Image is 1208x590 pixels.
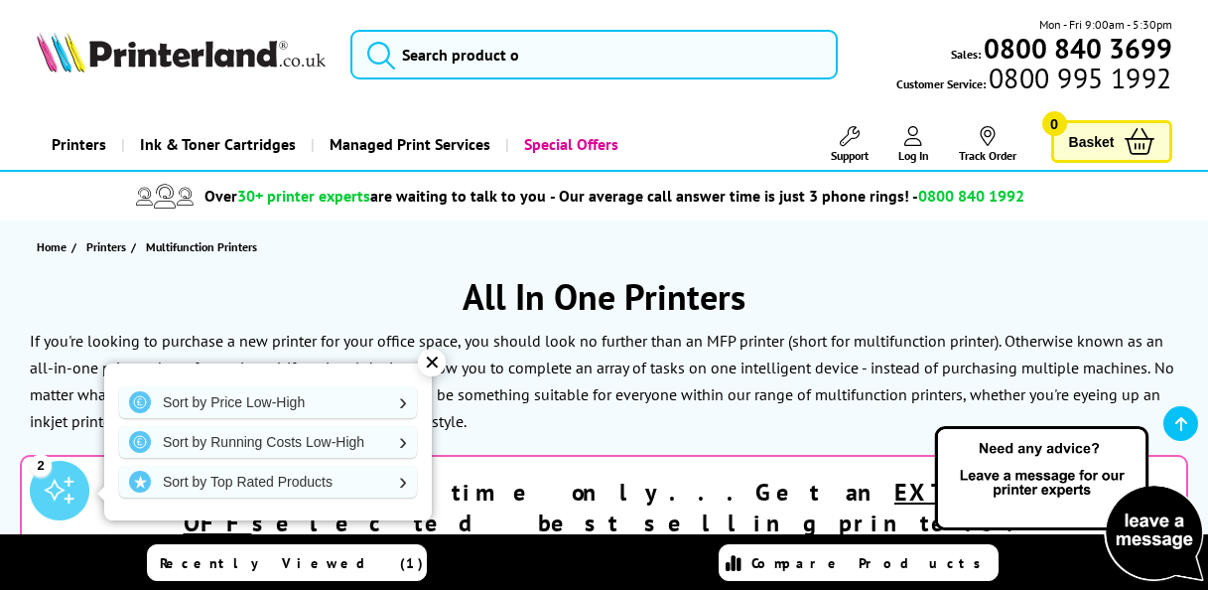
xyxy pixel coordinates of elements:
[37,119,121,170] a: Printers
[981,39,1172,58] a: 0800 840 3699
[20,273,1188,320] h1: All In One Printers
[1051,120,1172,163] a: Basket 0
[37,236,71,257] a: Home
[719,544,999,581] a: Compare Products
[119,426,417,458] a: Sort by Running Costs Low-High
[37,32,327,73] img: Printerland Logo
[550,186,1024,206] span: - Our average call answer time is just 3 phone rings! -
[930,423,1208,586] img: Open Live Chat window
[140,119,296,170] span: Ink & Toner Cartridges
[121,119,311,170] a: Ink & Toner Cartridges
[30,454,52,476] div: 2
[898,126,929,163] a: Log In
[896,69,1171,93] span: Customer Service:
[311,119,505,170] a: Managed Print Services
[831,148,869,163] span: Support
[1069,128,1115,155] span: Basket
[831,126,869,163] a: Support
[30,331,1163,377] p: If you're looking to purchase a new printer for your office space, you should look no further tha...
[505,119,633,170] a: Special Offers
[918,186,1024,206] span: 0800 840 1992
[30,358,1174,431] p: No matter what your preferred brand or budget is, there should be something suitable for everyone...
[350,30,838,79] input: Search product o
[123,477,1085,538] strong: For a limited time only...Get an selected best selling printers!
[951,45,981,64] span: Sales:
[984,30,1172,67] b: 0800 840 3699
[237,186,370,206] span: 30+ printer experts
[86,236,126,257] span: Printers
[986,69,1171,87] span: 0800 995 1992
[751,554,992,572] span: Compare Products
[119,386,417,418] a: Sort by Price Low-High
[146,239,257,254] span: Multifunction Printers
[418,349,446,376] div: ✕
[147,544,427,581] a: Recently Viewed (1)
[160,554,424,572] span: Recently Viewed (1)
[959,126,1016,163] a: Track Order
[204,186,546,206] span: Over are waiting to talk to you
[37,32,327,76] a: Printerland Logo
[898,148,929,163] span: Log In
[1039,15,1172,34] span: Mon - Fri 9:00am - 5:30pm
[86,236,131,257] a: Printers
[119,466,417,498] a: Sort by Top Rated Products
[1042,111,1067,136] span: 0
